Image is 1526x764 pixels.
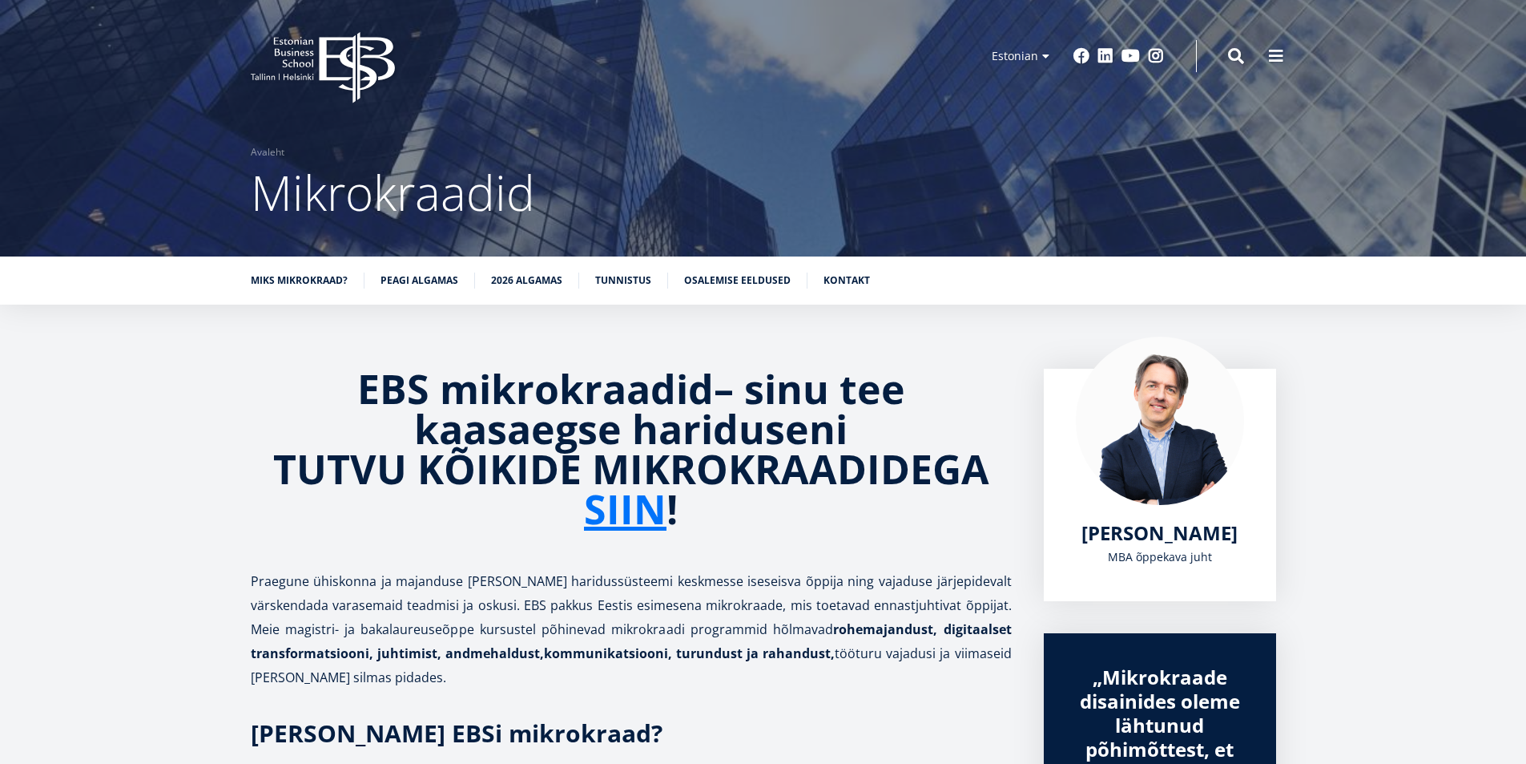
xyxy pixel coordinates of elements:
strong: sinu tee kaasaegse hariduseni TUTVU KÕIKIDE MIKROKRAADIDEGA ! [273,362,989,536]
a: Linkedin [1097,48,1113,64]
a: 2026 algamas [491,273,562,289]
strong: EBS mikrokraadid [357,362,714,416]
a: Facebook [1073,48,1089,64]
img: Marko Rillo [1076,337,1244,505]
strong: – [714,362,734,416]
span: Mikrokraadid [251,160,535,225]
strong: [PERSON_NAME] EBSi mikrokraad? [251,717,662,750]
strong: kommunikatsiooni, turundust ja rahandust, [544,645,835,662]
a: SIIN [584,489,666,529]
a: Osalemise eeldused [684,273,791,289]
p: Praegune ühiskonna ja majanduse [PERSON_NAME] haridussüsteemi keskmesse iseseisva õppija ning vaj... [251,569,1012,689]
a: Instagram [1148,48,1164,64]
a: Miks mikrokraad? [251,273,348,289]
a: Tunnistus [595,273,651,289]
a: [PERSON_NAME] [1081,521,1238,545]
span: [PERSON_NAME] [1081,519,1238,546]
a: Peagi algamas [380,273,458,289]
div: MBA õppekava juht [1076,545,1244,569]
a: Youtube [1121,48,1140,64]
a: Avaleht [251,144,284,160]
a: Kontakt [823,273,870,289]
